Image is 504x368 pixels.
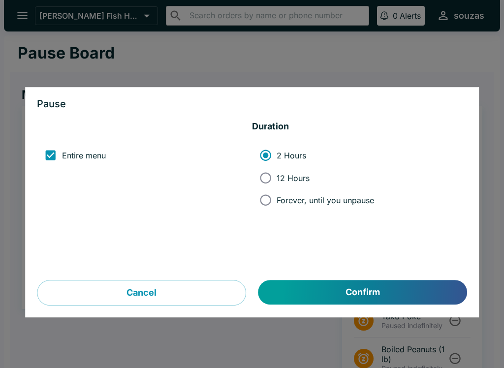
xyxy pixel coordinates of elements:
button: Confirm [258,280,467,305]
button: Cancel [37,280,246,306]
span: 2 Hours [277,151,306,160]
span: Entire menu [62,151,106,160]
h3: Pause [37,99,467,109]
span: Forever, until you unpause [277,195,374,205]
span: 12 Hours [277,173,310,183]
h5: Duration [252,121,467,133]
h5: ‏ [37,121,252,133]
